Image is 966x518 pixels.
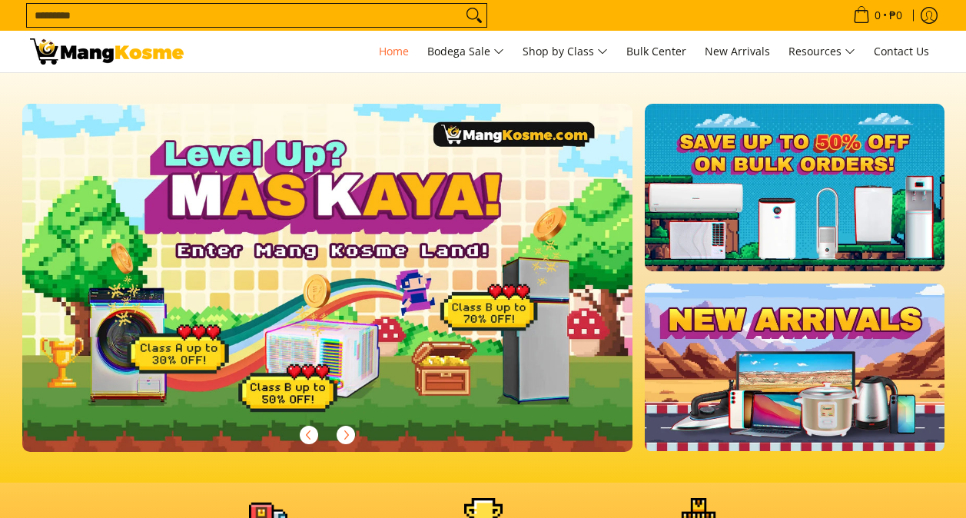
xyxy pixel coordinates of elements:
[22,104,633,452] img: Gaming desktop banner
[887,10,905,21] span: ₱0
[872,10,883,21] span: 0
[329,418,363,452] button: Next
[515,31,616,72] a: Shop by Class
[848,7,907,24] span: •
[523,42,608,61] span: Shop by Class
[619,31,694,72] a: Bulk Center
[697,31,778,72] a: New Arrivals
[874,44,929,58] span: Contact Us
[420,31,512,72] a: Bodega Sale
[705,44,770,58] span: New Arrivals
[292,418,326,452] button: Previous
[427,42,504,61] span: Bodega Sale
[781,31,863,72] a: Resources
[788,42,855,61] span: Resources
[30,38,184,65] img: Mang Kosme: Your Home Appliances Warehouse Sale Partner!
[199,31,937,72] nav: Main Menu
[866,31,937,72] a: Contact Us
[371,31,417,72] a: Home
[379,44,409,58] span: Home
[462,4,486,27] button: Search
[626,44,686,58] span: Bulk Center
